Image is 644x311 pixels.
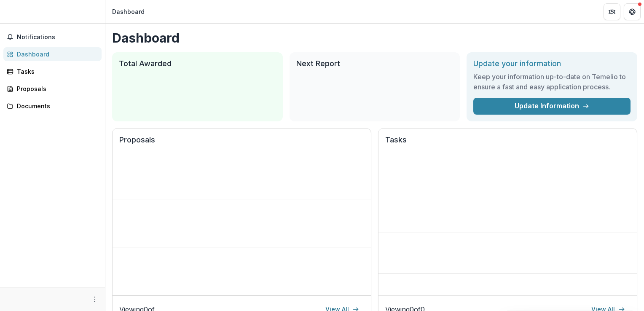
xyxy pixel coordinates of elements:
h2: Total Awarded [119,59,276,68]
a: Dashboard [3,47,102,61]
button: More [90,294,100,304]
button: Get Help [624,3,641,20]
nav: breadcrumb [109,5,148,18]
div: Dashboard [17,50,95,59]
h3: Keep your information up-to-date on Temelio to ensure a fast and easy application process. [473,72,631,92]
h2: Update your information [473,59,631,68]
div: Proposals [17,84,95,93]
div: Tasks [17,67,95,76]
a: Tasks [3,64,102,78]
button: Partners [604,3,620,20]
h2: Proposals [119,135,364,151]
h2: Next Report [296,59,453,68]
h2: Tasks [385,135,630,151]
button: Notifications [3,30,102,44]
div: Dashboard [112,7,145,16]
span: Notifications [17,34,98,41]
a: Proposals [3,82,102,96]
a: Documents [3,99,102,113]
h1: Dashboard [112,30,637,46]
a: Update Information [473,98,631,115]
div: Documents [17,102,95,110]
